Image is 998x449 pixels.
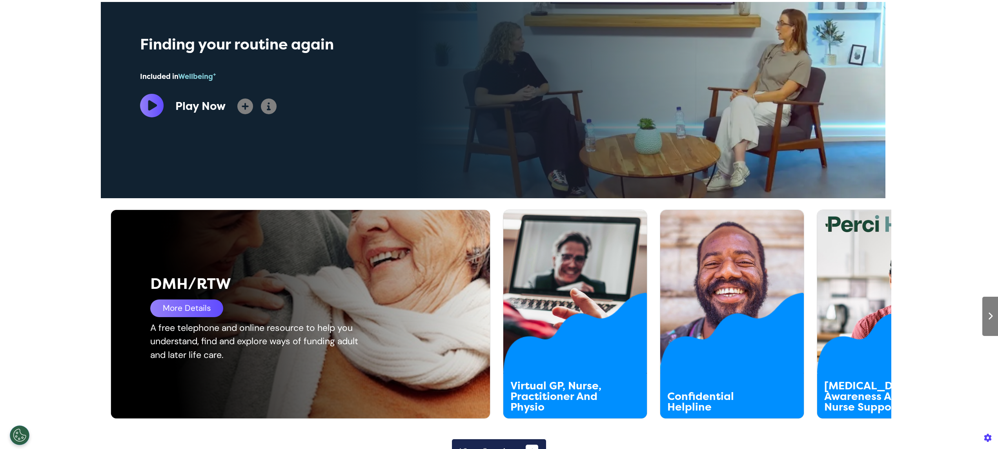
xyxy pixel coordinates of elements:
[178,72,216,81] span: Wellbeing
[213,71,216,77] sup: +
[10,425,29,445] button: Open Preferences
[150,321,362,362] div: A free telephone and online resource to help you understand, find and explore ways of funding adu...
[140,33,572,56] div: Finding your routine again
[824,381,925,412] div: [MEDICAL_DATA] Awareness And Nurse Support
[150,272,415,296] div: DMH/RTW
[150,299,223,317] div: More Details
[510,381,611,412] div: Virtual GP, Nurse, Practitioner And Physio
[140,71,572,82] div: Included in
[175,98,226,115] div: Play Now
[667,391,768,412] div: Confidential Helpline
